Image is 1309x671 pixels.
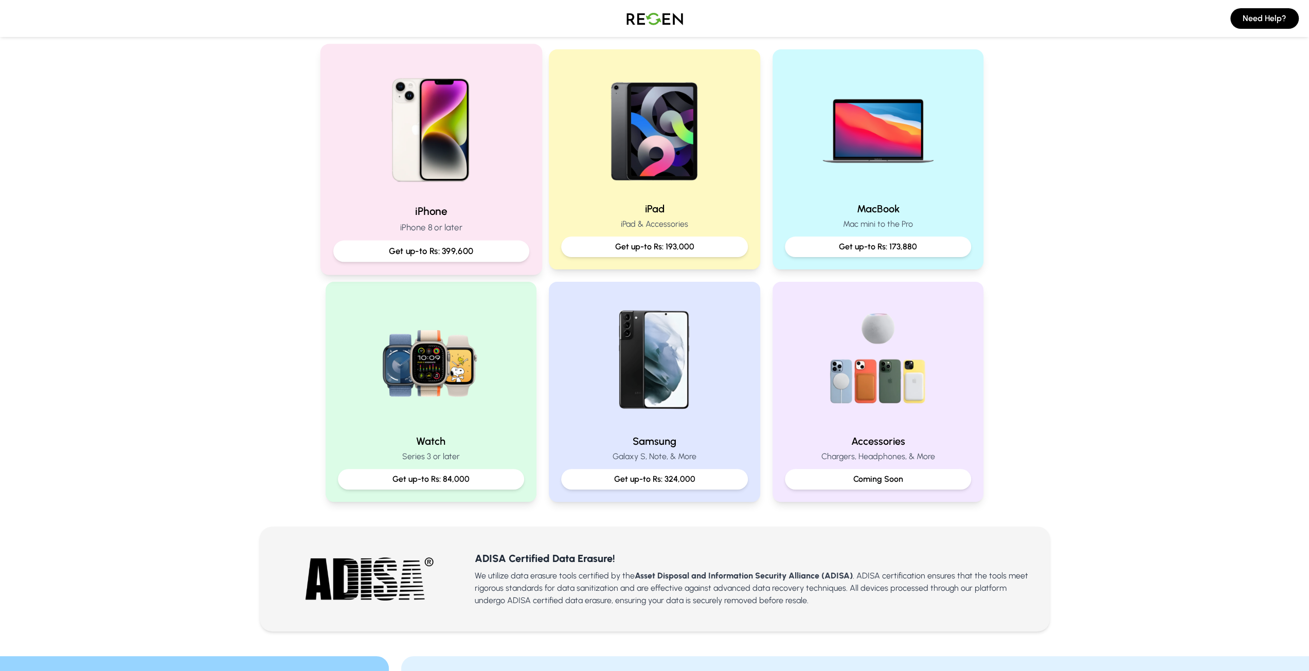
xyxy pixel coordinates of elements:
img: iPhone [362,57,500,195]
img: ADISA Certified [305,555,434,603]
p: Get up-to Rs: 324,000 [569,473,740,485]
h2: MacBook [785,202,972,216]
img: Watch [365,294,497,426]
p: Get up-to Rs: 399,600 [342,245,520,258]
p: Get up-to Rs: 173,880 [793,241,963,253]
button: Need Help? [1230,8,1299,29]
img: Samsung [588,294,720,426]
p: iPhone 8 or later [333,221,529,234]
p: iPad & Accessories [561,218,748,230]
h2: iPad [561,202,748,216]
img: Accessories [812,294,944,426]
p: Coming Soon [793,473,963,485]
h2: iPhone [333,204,529,219]
p: Series 3 or later [338,450,525,463]
img: MacBook [812,62,944,193]
img: iPad [588,62,720,193]
p: We utilize data erasure tools certified by the . ADISA certification ensures that the tools meet ... [475,570,1033,607]
p: Mac mini to the Pro [785,218,972,230]
img: Logo [619,4,691,33]
p: Galaxy S, Note, & More [561,450,748,463]
b: Asset Disposal and Information Security Alliance (ADISA) [635,571,853,581]
h2: Watch [338,434,525,448]
p: Get up-to Rs: 193,000 [569,241,740,253]
h3: ADISA Certified Data Erasure! [475,551,1033,566]
p: Get up-to Rs: 84,000 [346,473,516,485]
h2: Accessories [785,434,972,448]
p: Chargers, Headphones, & More [785,450,972,463]
h2: Samsung [561,434,748,448]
